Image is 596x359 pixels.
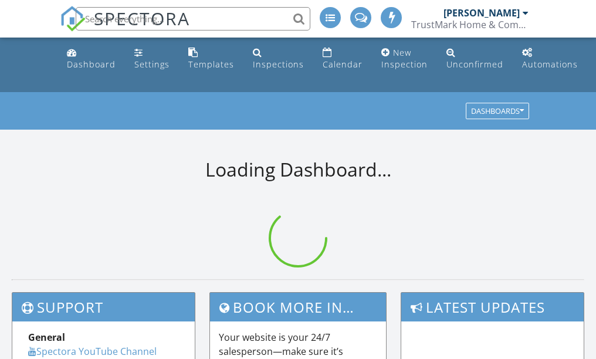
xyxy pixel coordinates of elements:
h3: Support [12,293,195,321]
button: Dashboards [466,103,529,120]
div: [PERSON_NAME] [443,7,520,19]
div: Settings [134,59,170,70]
div: TrustMark Home & Commercial Inspectors [411,19,529,31]
div: Calendar [323,59,363,70]
div: Automations [522,59,578,70]
div: Inspections [253,59,304,70]
div: Templates [188,59,234,70]
a: SPECTORA [60,16,190,40]
a: Inspections [248,42,309,76]
div: Dashboards [471,107,524,116]
h3: Latest Updates [401,293,584,321]
a: Automations (Advanced) [517,42,583,76]
a: Calendar [318,42,367,76]
a: Spectora YouTube Channel [28,345,157,358]
h3: Book More Inspections [210,293,385,321]
a: Templates [184,42,239,76]
div: Unconfirmed [446,59,503,70]
a: Settings [130,42,174,76]
a: Unconfirmed [442,42,508,76]
a: Dashboard [62,42,120,76]
strong: General [28,331,65,344]
a: New Inspection [377,42,432,76]
div: Dashboard [67,59,116,70]
div: New Inspection [381,47,428,70]
img: The Best Home Inspection Software - Spectora [60,6,86,32]
input: Search everything... [76,7,310,31]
